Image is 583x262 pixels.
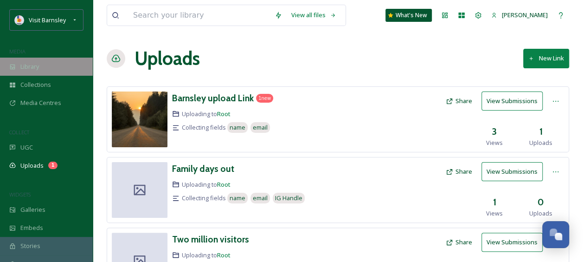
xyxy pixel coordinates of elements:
[9,129,29,136] span: COLLECT
[20,62,39,71] span: Library
[15,15,24,25] img: barnsley-logo-in-colour.png
[441,233,477,251] button: Share
[172,234,249,245] h3: Two million visitors
[230,194,245,203] span: name
[9,191,31,198] span: WIDGETS
[542,221,569,248] button: Open Chat
[9,48,26,55] span: MEDIA
[441,163,477,181] button: Share
[172,92,254,105] a: Barnsley upload Link
[48,162,58,169] div: 1
[182,194,226,203] span: Collecting fields
[481,162,547,181] a: View Submissions
[529,138,552,147] span: Uploads
[253,194,268,203] span: email
[182,180,231,189] span: Uploading to
[275,194,302,203] span: IG Handle
[502,11,548,19] span: [PERSON_NAME]
[172,233,249,246] a: Two million visitors
[287,6,341,24] a: View all files
[481,92,543,111] button: View Submissions
[481,162,543,181] button: View Submissions
[493,196,496,209] h3: 1
[182,123,226,132] span: Collecting fields
[20,242,40,250] span: Stories
[20,98,61,107] span: Media Centres
[172,92,254,104] h3: Barnsley upload Link
[217,180,231,189] a: Root
[172,163,234,174] h3: Family days out
[20,80,51,89] span: Collections
[128,5,270,26] input: Search your library
[523,49,569,68] button: New Link
[539,125,543,138] h3: 1
[20,223,43,232] span: Embeds
[182,251,231,260] span: Uploading to
[481,233,543,252] button: View Submissions
[20,161,44,170] span: Uploads
[481,233,547,252] a: View Submissions
[217,251,231,259] a: Root
[385,9,432,22] a: What's New
[256,94,273,103] div: 1 new
[486,138,503,147] span: Views
[172,162,234,176] a: Family days out
[486,209,503,218] span: Views
[487,6,552,24] a: [PERSON_NAME]
[29,16,66,24] span: Visit Barnsley
[481,92,547,111] a: View Submissions
[112,92,167,147] img: 662ac462-808d-40c0-af58-e6291859c45d.jpg
[253,123,268,132] span: email
[182,110,231,118] span: Uploading to
[538,196,544,209] h3: 0
[492,125,497,138] h3: 3
[20,205,45,214] span: Galleries
[135,45,200,72] a: Uploads
[529,209,552,218] span: Uploads
[217,110,231,118] a: Root
[230,123,245,132] span: name
[441,92,477,110] button: Share
[20,143,33,152] span: UGC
